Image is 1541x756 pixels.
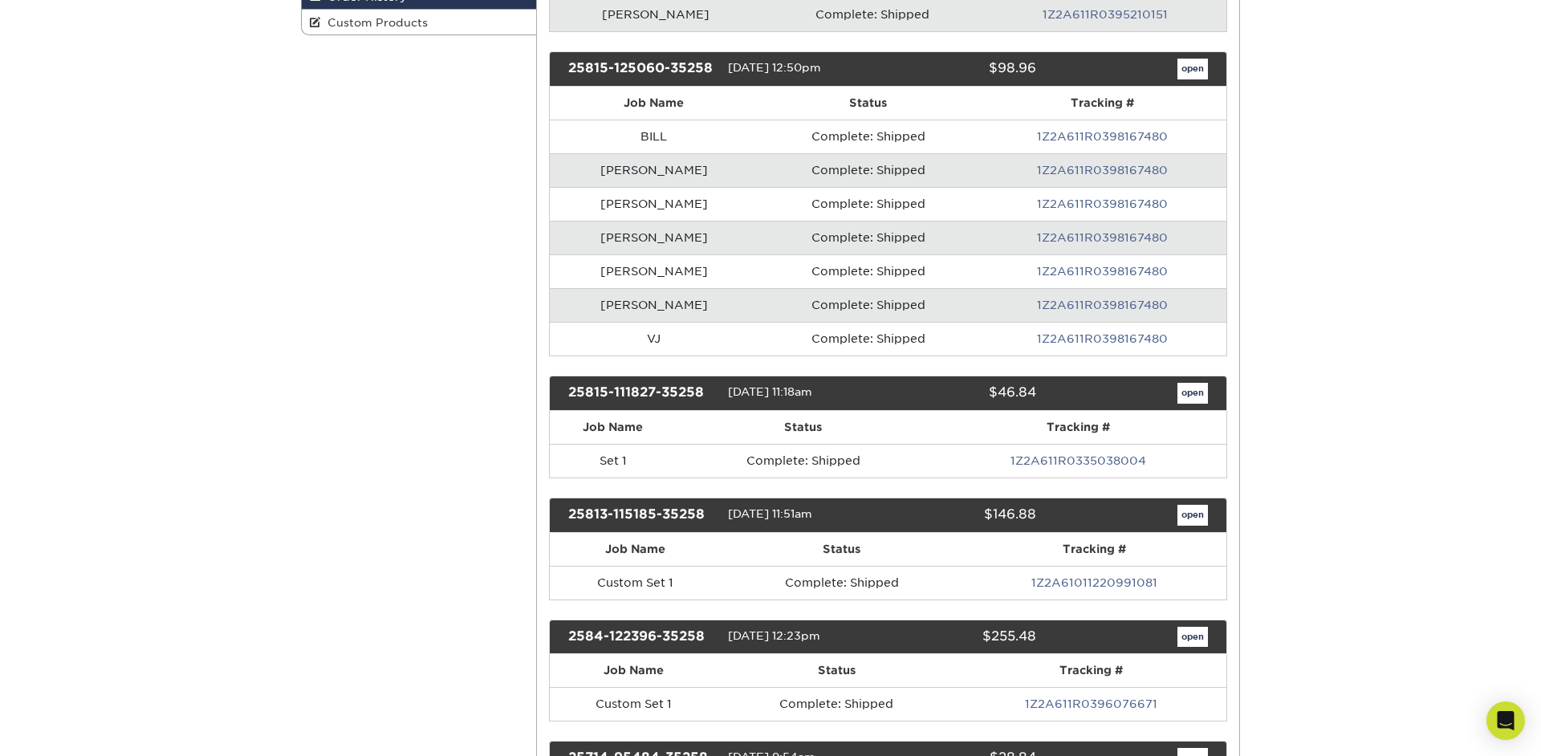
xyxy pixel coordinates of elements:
[1037,164,1168,177] a: 1Z2A611R0398167480
[721,533,962,566] th: Status
[556,505,728,526] div: 25813-115185-35258
[1037,197,1168,210] a: 1Z2A611R0398167480
[1037,231,1168,244] a: 1Z2A611R0398167480
[1177,505,1208,526] a: open
[556,383,728,404] div: 25815-111827-35258
[876,59,1047,79] div: $98.96
[550,221,758,254] td: [PERSON_NAME]
[550,533,722,566] th: Job Name
[550,254,758,288] td: [PERSON_NAME]
[321,16,428,29] span: Custom Products
[1043,8,1168,21] a: 1Z2A611R0395210151
[1031,576,1157,589] a: 1Z2A61011220991081
[728,629,820,642] span: [DATE] 12:23pm
[550,120,758,153] td: BILL
[550,654,718,687] th: Job Name
[718,687,955,721] td: Complete: Shipped
[1025,697,1157,710] a: 1Z2A611R0396076671
[728,507,812,520] span: [DATE] 11:51am
[302,10,536,35] a: Custom Products
[758,187,978,221] td: Complete: Shipped
[550,322,758,356] td: VJ
[550,87,758,120] th: Job Name
[876,383,1047,404] div: $46.84
[1486,701,1525,740] div: Open Intercom Messenger
[758,120,978,153] td: Complete: Shipped
[758,87,978,120] th: Status
[556,627,728,648] div: 2584-122396-35258
[550,187,758,221] td: [PERSON_NAME]
[978,87,1226,120] th: Tracking #
[1037,332,1168,345] a: 1Z2A611R0398167480
[1037,299,1168,311] a: 1Z2A611R0398167480
[677,411,930,444] th: Status
[550,153,758,187] td: [PERSON_NAME]
[721,566,962,600] td: Complete: Shipped
[728,61,821,74] span: [DATE] 12:50pm
[1177,59,1208,79] a: open
[550,687,718,721] td: Custom Set 1
[758,153,978,187] td: Complete: Shipped
[550,288,758,322] td: [PERSON_NAME]
[758,322,978,356] td: Complete: Shipped
[4,707,136,750] iframe: Google Customer Reviews
[962,533,1226,566] th: Tracking #
[550,411,677,444] th: Job Name
[1037,130,1168,143] a: 1Z2A611R0398167480
[728,385,812,398] span: [DATE] 11:18am
[677,444,930,478] td: Complete: Shipped
[1010,454,1146,467] a: 1Z2A611R0335038004
[718,654,955,687] th: Status
[876,627,1047,648] div: $255.48
[930,411,1226,444] th: Tracking #
[1177,383,1208,404] a: open
[550,566,722,600] td: Custom Set 1
[758,288,978,322] td: Complete: Shipped
[876,505,1047,526] div: $146.88
[550,444,677,478] td: Set 1
[556,59,728,79] div: 25815-125060-35258
[758,221,978,254] td: Complete: Shipped
[1037,265,1168,278] a: 1Z2A611R0398167480
[955,654,1226,687] th: Tracking #
[758,254,978,288] td: Complete: Shipped
[1177,627,1208,648] a: open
